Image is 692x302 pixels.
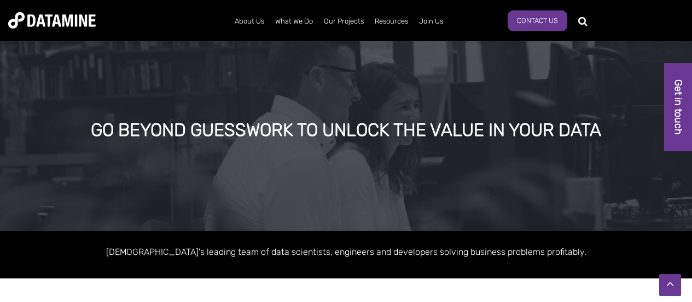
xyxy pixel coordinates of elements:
[369,7,414,36] a: Resources
[664,63,692,151] a: Get in touch
[508,10,567,31] a: Contact Us
[229,7,270,36] a: About Us
[8,12,96,29] img: Datamine
[270,7,318,36] a: What We Do
[34,244,658,259] p: [DEMOGRAPHIC_DATA]'s leading team of data scientists, engineers and developers solving business p...
[318,7,369,36] a: Our Projects
[83,121,609,140] div: GO BEYOND GUESSWORK TO UNLOCK THE VALUE IN YOUR DATA
[414,7,449,36] a: Join Us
